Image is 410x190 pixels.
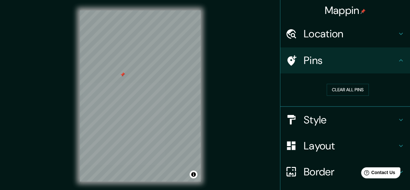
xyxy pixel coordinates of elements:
[304,113,397,126] h4: Style
[280,159,410,185] div: Border
[280,47,410,73] div: Pins
[80,10,201,182] canvas: Map
[280,107,410,133] div: Style
[327,84,369,96] button: Clear all pins
[190,171,197,178] button: Toggle attribution
[325,4,366,17] h4: Mappin
[304,139,397,152] h4: Layout
[304,165,397,178] h4: Border
[352,165,403,183] iframe: Help widget launcher
[304,27,397,40] h4: Location
[304,54,397,67] h4: Pins
[360,9,366,14] img: pin-icon.png
[280,133,410,159] div: Layout
[280,21,410,47] div: Location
